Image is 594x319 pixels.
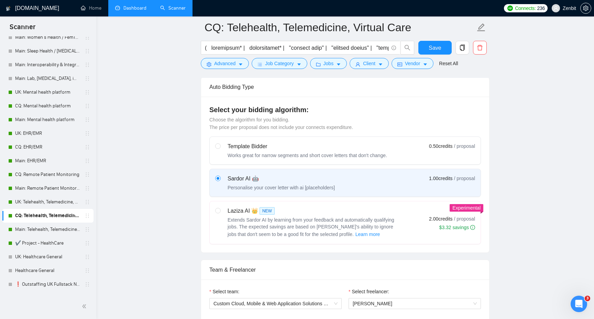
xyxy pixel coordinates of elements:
[15,154,80,168] a: Main: EHR/EMR
[507,5,513,11] img: upwork-logo.png
[456,45,469,51] span: copy
[228,152,387,159] div: Works great for narrow segments and short cover letters that don't change.
[553,6,558,11] span: user
[209,117,353,130] span: Choose the algorithm for you bidding. The price per proposal does not include your connects expen...
[350,58,389,69] button: userClientcaret-down
[580,3,591,14] button: setting
[85,199,90,205] span: holder
[355,230,381,238] button: Laziza AI NEWExtends Sardor AI by learning from your feedback and automatically qualifying jobs. ...
[405,60,420,67] span: Vendor
[15,181,80,195] a: Main: Remote Patient Monitoring
[15,250,80,264] a: UK: Healthcare General
[454,215,475,222] span: / proposal
[85,131,90,136] span: holder
[15,99,80,113] a: CQ: Mental health platform
[15,195,80,209] a: UK: Telehealth, Telemedicine, Virtual Care
[6,3,11,14] img: logo
[452,205,481,211] span: Experimental
[15,31,80,44] a: Main: Women’s Health / FemTech
[363,60,375,67] span: Client
[15,223,80,236] a: Main: Telehealth, Telemedicine, Virtual Care
[85,282,90,287] span: holder
[355,62,360,67] span: user
[378,62,383,67] span: caret-down
[429,142,452,150] span: 0.50 credits
[473,45,486,51] span: delete
[310,58,347,69] button: folderJobscaret-down
[15,113,80,127] a: Main: Mental health platform
[85,35,90,40] span: holder
[15,168,80,181] a: CQ: Remote Patient Monitoring
[392,46,396,50] span: info-circle
[209,288,239,295] label: Select team:
[336,62,341,67] span: caret-down
[473,41,487,55] button: delete
[207,62,211,67] span: setting
[85,172,90,177] span: holder
[349,288,389,295] label: Select freelancer:
[15,264,80,277] a: Healthcare General
[85,117,90,122] span: holder
[214,60,235,67] span: Advanced
[400,41,414,55] button: search
[209,105,481,115] h4: Select your bidding algorithm:
[228,184,335,191] div: Personalise your cover letter with ai [placeholders]
[355,231,380,238] span: Learn more
[15,277,80,291] a: ❗ Outstaffing UK Fullstack Node | React
[297,62,301,67] span: caret-down
[323,60,334,67] span: Jobs
[429,175,452,182] span: 1.00 credits
[85,144,90,150] span: holder
[397,62,402,67] span: idcard
[15,58,80,72] a: Main: Interoperability & Integration HL7,FNIR
[252,58,307,69] button: barsJob Categorycaret-down
[209,260,481,280] div: Team & Freelancer
[316,62,321,67] span: folder
[265,60,294,67] span: Job Category
[580,5,591,11] a: setting
[429,215,452,223] span: 2.00 credits
[429,44,441,52] span: Save
[515,4,536,12] span: Connects:
[238,62,243,67] span: caret-down
[85,186,90,191] span: holder
[160,5,186,11] a: searchScanner
[228,175,335,183] div: Sardor AI 🤖
[85,48,90,54] span: holder
[81,5,101,11] a: homeHome
[85,158,90,164] span: holder
[15,85,80,99] a: UK: Mental health platform
[423,62,428,67] span: caret-down
[209,77,481,97] div: Auto Bidding Type
[4,22,41,36] span: Scanner
[85,254,90,260] span: holder
[228,207,399,215] div: Laziza AI
[537,4,545,12] span: 236
[571,296,587,312] iframe: Intercom live chat
[15,236,80,250] a: ✔️ Project - HealthCare
[260,207,275,215] span: NEW
[251,207,258,215] span: 👑
[228,217,394,237] span: Extends Sardor AI by learning from your feedback and automatically qualifying jobs. The expected ...
[15,209,80,223] a: CQ: Telehealth, Telemedicine, Virtual Care
[454,175,475,182] span: / proposal
[257,62,262,67] span: bars
[439,60,458,67] a: Reset All
[213,298,338,309] span: Custom Cloud, Mobile & Web Application Solutions 🇪🇺 ZenBit
[477,23,486,32] span: edit
[85,90,90,95] span: holder
[353,301,392,306] span: [PERSON_NAME]
[205,19,475,36] input: Scanner name...
[85,62,90,68] span: holder
[585,296,590,301] span: 3
[205,44,388,52] input: Search Freelance Jobs...
[85,76,90,81] span: holder
[85,240,90,246] span: holder
[470,225,475,230] span: info-circle
[85,103,90,109] span: holder
[85,213,90,218] span: holder
[15,127,80,140] a: UK: EHR/EMR
[418,41,452,55] button: Save
[581,5,591,11] span: setting
[15,140,80,154] a: CQ: EHR/EMR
